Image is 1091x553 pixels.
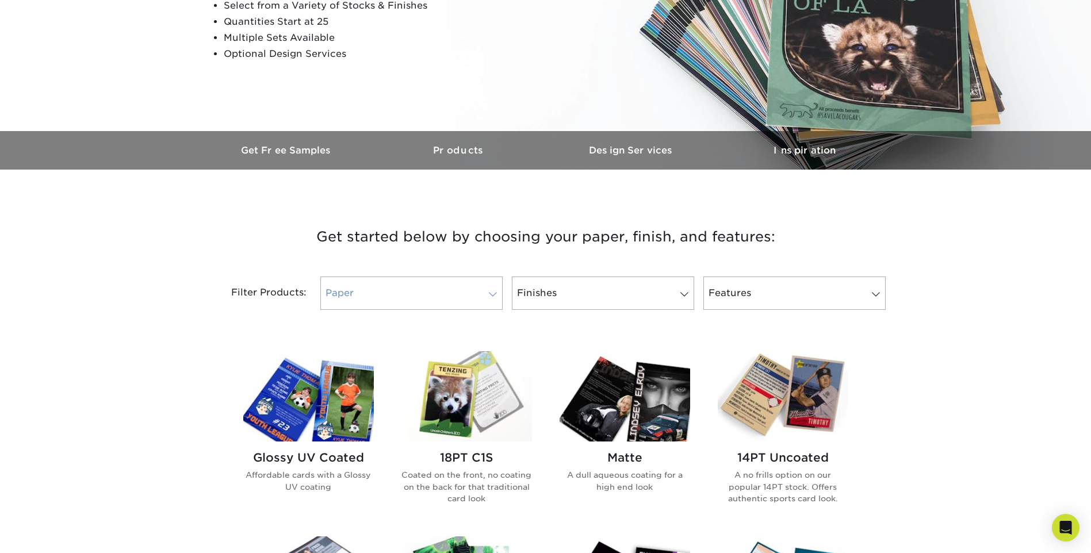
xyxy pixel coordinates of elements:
[560,451,690,464] h2: Matte
[243,451,374,464] h2: Glossy UV Coated
[401,451,532,464] h2: 18PT C1S
[718,131,891,170] a: Inspiration
[718,351,848,523] a: 14PT Uncoated Trading Cards 14PT Uncoated A no frills option on our popular 14PT stock. Offers au...
[560,351,690,523] a: Matte Trading Cards Matte A dull aqueous coating for a high end look
[201,131,373,170] a: Get Free Samples
[718,451,848,464] h2: 14PT Uncoated
[512,276,694,310] a: Finishes
[201,145,373,156] h3: Get Free Samples
[546,145,718,156] h3: Design Services
[401,351,532,441] img: 18PT C1S Trading Cards
[224,30,502,46] li: Multiple Sets Available
[373,131,546,170] a: Products
[243,351,374,523] a: Glossy UV Coated Trading Cards Glossy UV Coated Affordable cards with a Glossy UV coating
[560,351,690,441] img: Matte Trading Cards
[401,351,532,523] a: 18PT C1S Trading Cards 18PT C1S Coated on the front, no coating on the back for that traditional ...
[224,14,502,30] li: Quantities Start at 25
[243,469,374,493] p: Affordable cards with a Glossy UV coating
[243,351,374,441] img: Glossy UV Coated Trading Cards
[320,276,503,310] a: Paper
[546,131,718,170] a: Design Services
[718,351,848,441] img: 14PT Uncoated Trading Cards
[718,469,848,504] p: A no frills option on our popular 14PT stock. Offers authentic sports card look.
[560,469,690,493] p: A dull aqueous coating for a high end look
[209,211,882,263] h3: Get started below by choosing your paper, finish, and features:
[1052,514,1079,542] div: Open Intercom Messenger
[224,46,502,62] li: Optional Design Services
[718,145,891,156] h3: Inspiration
[401,469,532,504] p: Coated on the front, no coating on the back for that traditional card look
[373,145,546,156] h3: Products
[201,276,316,310] div: Filter Products:
[703,276,886,310] a: Features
